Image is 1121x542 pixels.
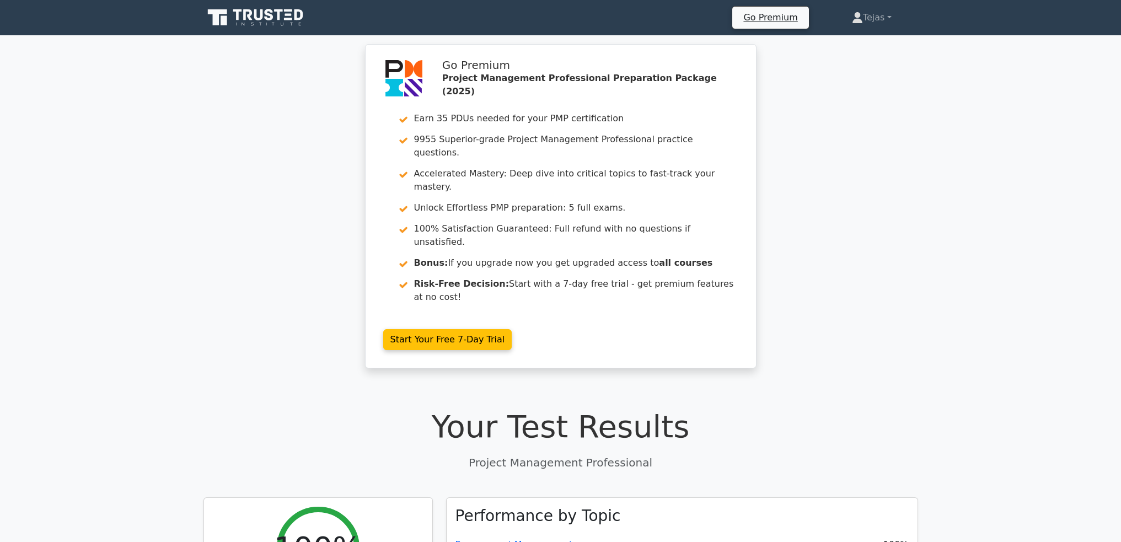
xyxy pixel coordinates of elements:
[383,329,512,350] a: Start Your Free 7-Day Trial
[825,7,918,29] a: Tejas
[737,10,804,25] a: Go Premium
[203,454,918,471] p: Project Management Professional
[203,408,918,445] h1: Your Test Results
[455,507,621,525] h3: Performance by Topic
